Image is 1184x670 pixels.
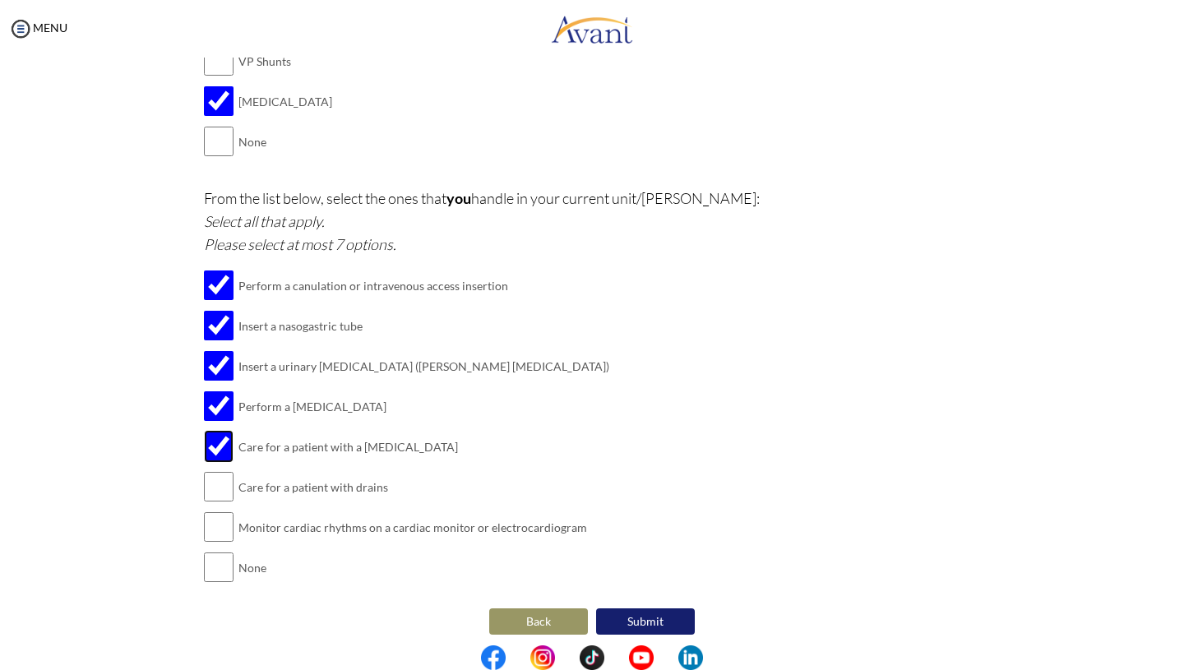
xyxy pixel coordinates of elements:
[238,266,609,306] td: Perform a canulation or intravenous access insertion
[481,645,506,670] img: fb.png
[530,645,555,670] img: in.png
[238,346,609,386] td: Insert a urinary [MEDICAL_DATA] ([PERSON_NAME] [MEDICAL_DATA])
[238,386,609,427] td: Perform a [MEDICAL_DATA]
[654,645,678,670] img: blank.png
[596,608,695,635] button: Submit
[238,81,332,122] td: [MEDICAL_DATA]
[446,189,471,207] b: you
[238,122,332,162] td: None
[604,645,629,670] img: blank.png
[580,645,604,670] img: tt.png
[204,187,981,256] p: From the list below, select the ones that handle in your current unit/[PERSON_NAME]:
[238,427,609,467] td: Care for a patient with a [MEDICAL_DATA]
[238,306,609,346] td: Insert a nasogastric tube
[551,4,633,53] img: logo.png
[506,645,530,670] img: blank.png
[629,645,654,670] img: yt.png
[238,41,332,81] td: VP Shunts
[555,645,580,670] img: blank.png
[489,608,588,635] button: Back
[238,548,609,588] td: None
[238,507,609,548] td: Monitor cardiac rhythms on a cardiac monitor or electrocardiogram
[204,212,396,253] i: Select all that apply. Please select at most 7 options.
[238,467,609,507] td: Care for a patient with drains
[8,21,67,35] a: MENU
[8,16,33,41] img: icon-menu.png
[678,645,703,670] img: li.png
